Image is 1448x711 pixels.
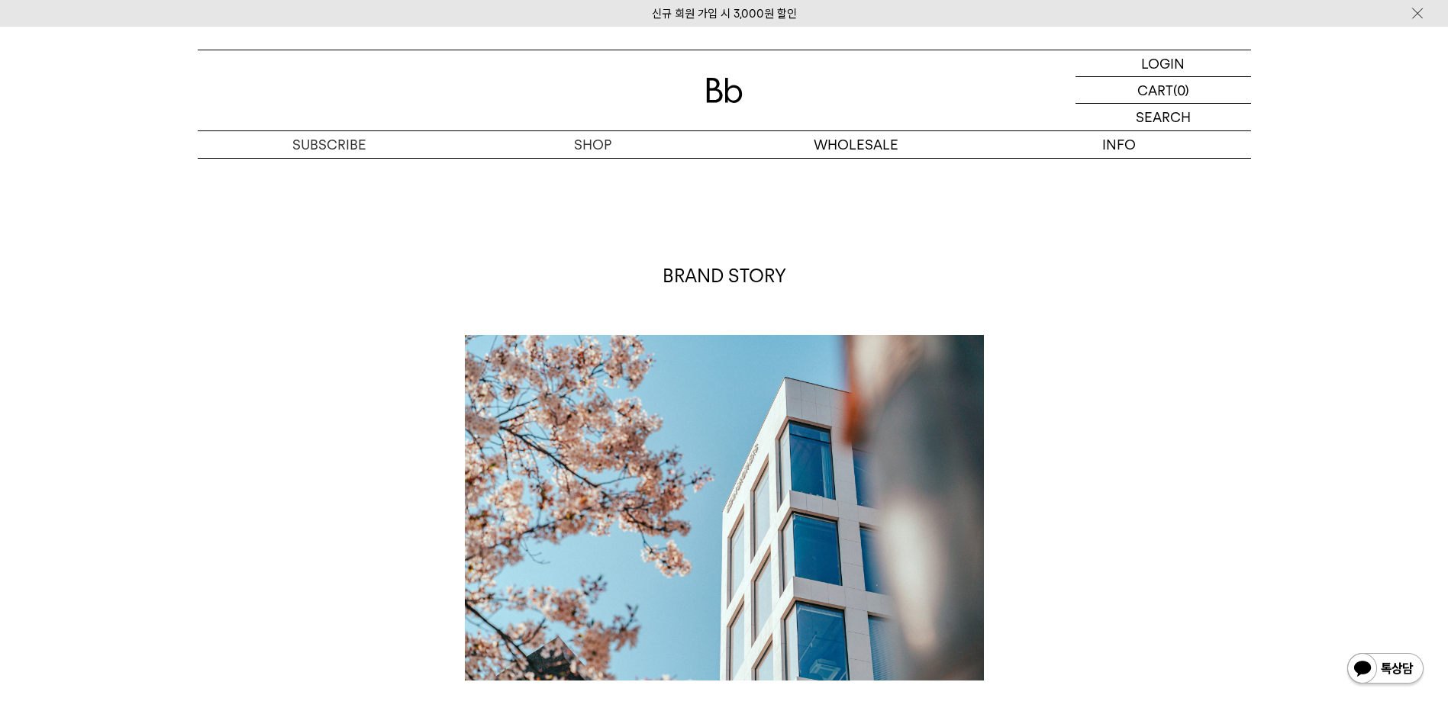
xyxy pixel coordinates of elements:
[706,78,743,103] img: 로고
[988,131,1251,158] p: INFO
[1136,104,1191,130] p: SEARCH
[1137,77,1173,103] p: CART
[1173,77,1189,103] p: (0)
[465,263,984,289] p: BRAND STORY
[1076,77,1251,104] a: CART (0)
[724,131,988,158] p: WHOLESALE
[652,7,797,21] a: 신규 회원 가입 시 3,000원 할인
[198,131,461,158] a: SUBSCRIBE
[1141,50,1185,76] p: LOGIN
[461,131,724,158] a: SHOP
[1346,651,1425,688] img: 카카오톡 채널 1:1 채팅 버튼
[1076,50,1251,77] a: LOGIN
